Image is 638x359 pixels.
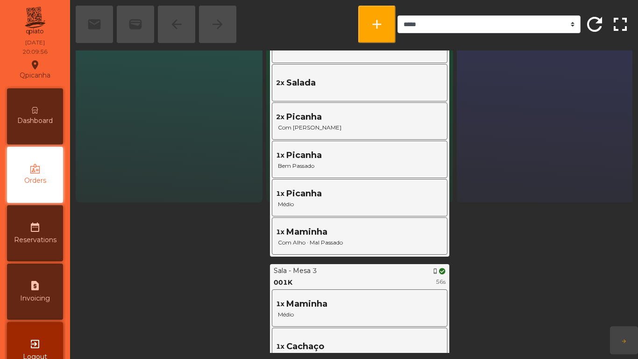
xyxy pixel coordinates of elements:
span: Picanha [286,149,322,162]
span: 2x [276,112,284,122]
span: 1x [276,189,284,199]
span: refresh [583,13,606,36]
div: [DATE] [25,38,45,47]
span: 1x [276,342,284,352]
img: qpiato [23,5,46,37]
span: Picanha [286,111,322,123]
span: Invoicing [20,294,50,303]
i: date_range [29,222,41,233]
span: Maminha [286,226,327,238]
span: 1x [276,299,284,309]
i: exit_to_app [29,338,41,350]
div: Qpicanha [20,58,50,81]
span: Com Alho · Mal Passado [276,238,443,247]
span: Reservations [14,235,57,245]
span: 1x [276,151,284,160]
span: Médio [276,310,443,319]
span: 56s [436,278,446,285]
span: fullscreen [609,13,631,36]
span: add [369,17,384,32]
span: Orders [24,176,46,186]
button: arrow_forward [610,326,638,354]
i: location_on [29,59,41,71]
span: Picanha [286,187,322,200]
button: fullscreen [609,6,632,43]
button: add [358,6,396,43]
span: Salada [286,77,316,89]
span: Dashboard [17,116,53,126]
div: Sala - [274,266,291,276]
span: Com [PERSON_NAME] [276,123,443,132]
div: 20:09:56 [22,48,48,56]
span: Bem Passado [276,162,443,170]
div: 001K [274,278,292,287]
span: phone_iphone [432,268,438,274]
div: Mesa 3 [293,266,317,276]
button: refresh [582,6,606,43]
span: Maminha [286,298,327,310]
span: arrow_forward [621,338,627,344]
span: Cachaço [286,340,324,353]
span: 1x [276,227,284,237]
span: Médio [276,200,443,208]
span: 2x [276,78,284,88]
i: request_page [29,280,41,291]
